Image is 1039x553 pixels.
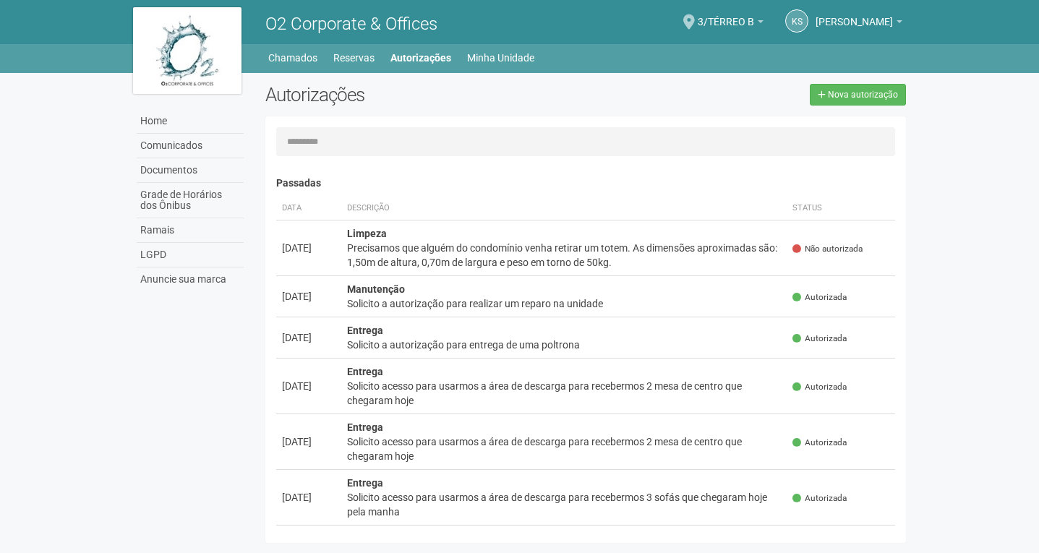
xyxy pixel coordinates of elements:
span: Nova autorização [828,90,898,100]
strong: Entrega [347,477,383,489]
span: Karen Santos Bezerra [816,2,893,27]
strong: Manutenção [347,283,405,295]
th: Status [787,197,895,220]
strong: Entrega [347,366,383,377]
th: Descrição [341,197,787,220]
span: Autorizada [792,492,847,505]
div: Solicito acesso para usarmos a área de descarga para recebermos 2 mesa de centro que chegaram hoje [347,434,782,463]
div: Solicito a autorização para realizar um reparo na unidade [347,296,782,311]
div: Precisamos que alguém do condomínio venha retirar um totem. As dimensões aproximadas são: 1,50m d... [347,241,782,270]
a: Minha Unidade [467,48,534,68]
div: [DATE] [282,330,335,345]
a: Grade de Horários dos Ônibus [137,183,244,218]
a: [PERSON_NAME] [816,18,902,30]
h2: Autorizações [265,84,575,106]
h4: Passadas [276,178,896,189]
div: Solicito acesso para usarmos a área de descarga para recebermos 3 sofás que chegaram hoje pela manha [347,490,782,519]
th: Data [276,197,341,220]
a: 3/TÉRREO B [698,18,764,30]
a: Autorizações [390,48,451,68]
span: Autorizada [792,381,847,393]
strong: Entrega [347,421,383,433]
span: Não autorizada [792,243,863,255]
a: Home [137,109,244,134]
strong: Entrega [347,325,383,336]
div: Solicito acesso para usarmos a área de descarga para recebermos 2 mesa de centro que chegaram hoje [347,379,782,408]
div: [DATE] [282,379,335,393]
strong: Limpeza [347,228,387,239]
div: [DATE] [282,434,335,449]
a: Reservas [333,48,375,68]
a: Nova autorização [810,84,906,106]
div: [DATE] [282,241,335,255]
a: Anuncie sua marca [137,267,244,291]
div: [DATE] [282,490,335,505]
div: [DATE] [282,289,335,304]
a: Chamados [268,48,317,68]
span: Autorizada [792,437,847,449]
a: Comunicados [137,134,244,158]
span: Autorizada [792,333,847,345]
a: LGPD [137,243,244,267]
span: Autorizada [792,291,847,304]
img: logo.jpg [133,7,241,94]
span: 3/TÉRREO B [698,2,754,27]
span: O2 Corporate & Offices [265,14,437,34]
div: Solicito a autorização para entrega de uma poltrona [347,338,782,352]
a: KS [785,9,808,33]
a: Ramais [137,218,244,243]
a: Documentos [137,158,244,183]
